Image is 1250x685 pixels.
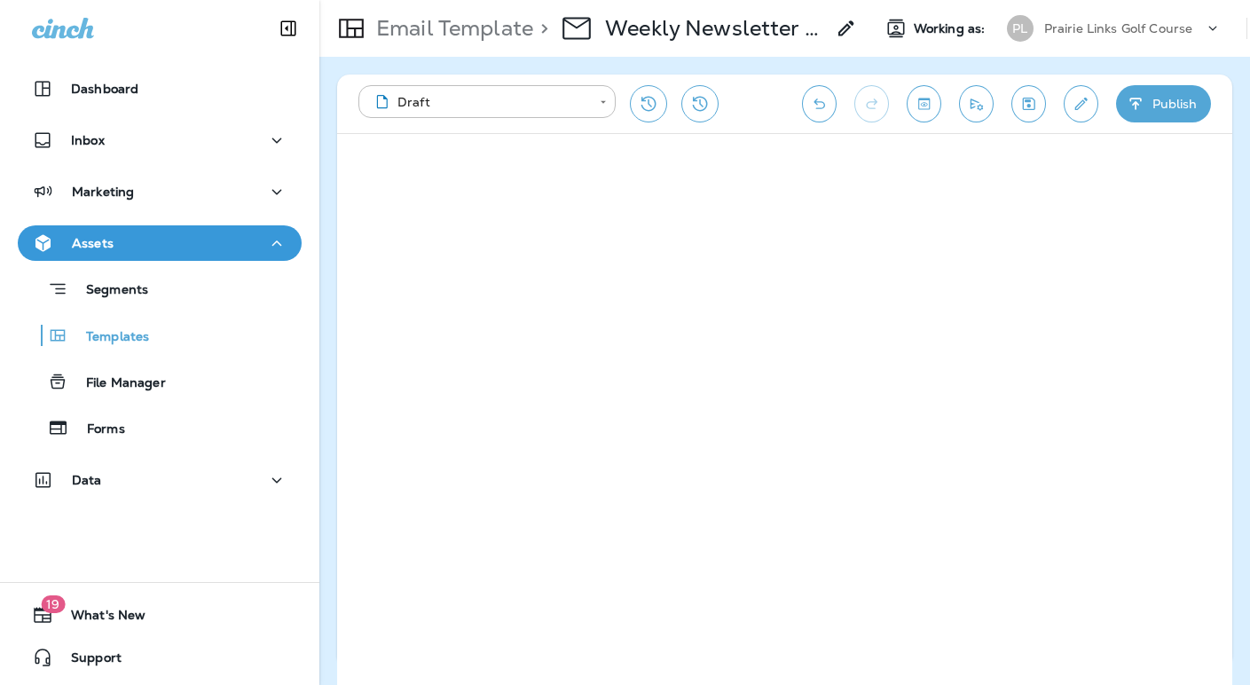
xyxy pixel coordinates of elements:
button: File Manager [18,363,302,400]
p: Assets [72,236,114,250]
p: Marketing [72,185,134,199]
p: Segments [68,282,148,300]
button: Publish [1116,85,1211,122]
button: Save [1011,85,1046,122]
div: Draft [371,93,587,111]
span: 19 [41,595,65,613]
p: Email Template [369,15,533,42]
button: Marketing [18,174,302,209]
button: Undo [802,85,837,122]
button: Assets [18,225,302,261]
button: Data [18,462,302,498]
div: PL [1007,15,1034,42]
p: Data [72,473,102,487]
p: Weekly Newsletter - 2025 - 9/22 Prairie Links [605,15,825,42]
button: Dashboard [18,71,302,106]
button: Support [18,640,302,675]
span: What's New [53,608,145,629]
p: > [533,15,548,42]
p: Forms [69,421,125,438]
p: Prairie Links Golf Course [1044,21,1193,35]
button: Toggle preview [907,85,941,122]
p: Dashboard [71,82,138,96]
p: Templates [68,329,149,346]
button: 19What's New [18,597,302,633]
button: View Changelog [681,85,719,122]
p: File Manager [68,375,166,392]
button: Forms [18,409,302,446]
p: Inbox [71,133,105,147]
button: Edit details [1064,85,1098,122]
span: Support [53,650,122,672]
button: Templates [18,317,302,354]
button: Send test email [959,85,994,122]
button: Collapse Sidebar [263,11,313,46]
button: Segments [18,270,302,308]
button: Restore from previous version [630,85,667,122]
span: Working as: [914,21,989,36]
button: Inbox [18,122,302,158]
